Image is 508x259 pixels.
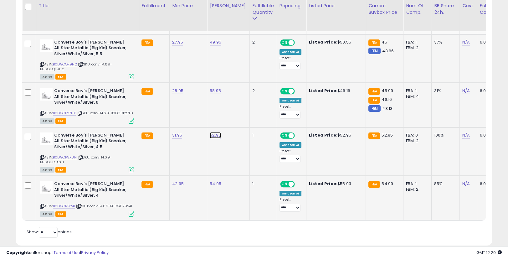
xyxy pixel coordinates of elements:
[281,89,289,94] span: ON
[309,3,363,9] div: Listed Price
[40,118,54,124] span: All listings currently available for purchase on Amazon
[434,39,455,45] div: 37%
[406,181,427,187] div: FBA: 1
[281,133,289,138] span: ON
[434,3,457,16] div: BB Share 24h.
[476,250,502,256] span: 2025-09-18 12:20 GMT
[309,181,361,187] div: $55.93
[309,39,337,45] b: Listed Price:
[54,181,130,200] b: Converse Boy's [PERSON_NAME] All Star Metallic (Big Kid) Sneaker, Silver/White/Silver, 4
[81,250,109,256] a: Privacy Policy
[368,39,380,46] small: FBA
[309,39,361,45] div: $50.55
[252,88,272,94] div: 2
[382,96,392,102] span: 46.16
[40,132,134,172] div: ASIN:
[6,250,29,256] strong: Copyright
[172,88,183,94] a: 28.95
[53,111,76,116] a: B0DGDP27HK
[406,45,427,51] div: FBM: 2
[434,88,455,94] div: 31%
[434,132,455,138] div: 100%
[382,106,393,111] span: 43.13
[434,181,455,187] div: 85%
[280,49,301,55] div: Amazon AI
[252,181,272,187] div: 1
[294,40,304,45] span: OFF
[280,56,301,70] div: Preset:
[210,181,221,187] a: 54.95
[172,132,182,138] a: 31.95
[280,105,301,119] div: Preset:
[480,181,502,187] div: 6.05
[40,39,53,52] img: 31zOBIZl7nL._SL40_.jpg
[40,39,134,79] div: ASIN:
[210,39,221,45] a: 49.95
[368,3,401,16] div: Current Buybox Price
[462,132,470,138] a: N/A
[406,132,427,138] div: FBA: 0
[280,191,301,196] div: Amazon AI
[77,111,134,116] span: | SKU: conv-14.69-B0DGDP27HK
[280,149,301,163] div: Preset:
[480,39,502,45] div: 6.05
[141,3,167,9] div: Fulfillment
[53,155,77,160] a: B0DGDP9X8H
[252,3,274,16] div: Fulfillable Quantity
[309,132,361,138] div: $52.95
[141,88,153,95] small: FBA
[40,181,53,194] img: 31zOBIZl7nL._SL40_.jpg
[368,132,380,139] small: FBA
[368,105,381,112] small: FBM
[309,88,337,94] b: Listed Price:
[280,98,301,103] div: Amazon AI
[382,132,393,138] span: 52.95
[480,3,504,16] div: Fulfillment Cost
[382,48,394,54] span: 43.66
[54,250,80,256] a: Terms of Use
[76,204,132,209] span: | SKU: conv-14.69-B0DGDR9241
[309,132,337,138] b: Listed Price:
[280,142,301,148] div: Amazon AI
[55,167,66,173] span: FBA
[40,88,53,101] img: 31zOBIZl7nL._SL40_.jpg
[368,88,380,95] small: FBA
[480,132,502,138] div: 6.05
[40,74,54,80] span: All listings currently available for purchase on Amazon
[252,132,272,138] div: 1
[40,211,54,217] span: All listings currently available for purchase on Amazon
[210,132,221,138] a: 52.95
[172,181,184,187] a: 42.95
[281,40,289,45] span: ON
[406,187,427,192] div: FBM: 2
[40,62,112,71] span: | SKU: conv-14.69-B0DGDQF9H2
[141,39,153,46] small: FBA
[141,181,153,188] small: FBA
[6,250,109,256] div: seller snap | |
[40,155,112,164] span: | SKU: conv-14.69-B0DGDP9X8H
[40,88,134,123] div: ASIN:
[40,132,53,145] img: 31zOBIZl7nL._SL40_.jpg
[406,88,427,94] div: FBA: 1
[172,39,183,45] a: 27.95
[172,3,204,9] div: Min Price
[38,3,136,9] div: Title
[54,88,130,107] b: Converse Boy's [PERSON_NAME] All Star Metallic (Big Kid) Sneaker, Silver/White/Silver, 6
[462,181,470,187] a: N/A
[280,198,301,212] div: Preset:
[40,167,54,173] span: All listings currently available for purchase on Amazon
[480,88,502,94] div: 6.05
[309,88,361,94] div: $46.16
[40,181,134,216] div: ASIN:
[210,3,247,9] div: [PERSON_NAME]
[281,182,289,187] span: ON
[406,3,429,16] div: Num of Comp.
[406,138,427,144] div: FBM: 2
[462,88,470,94] a: N/A
[382,39,387,45] span: 45
[53,62,77,67] a: B0DGDQF9H2
[368,48,381,54] small: FBM
[55,211,66,217] span: FBA
[141,132,153,139] small: FBA
[382,181,393,187] span: 54.99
